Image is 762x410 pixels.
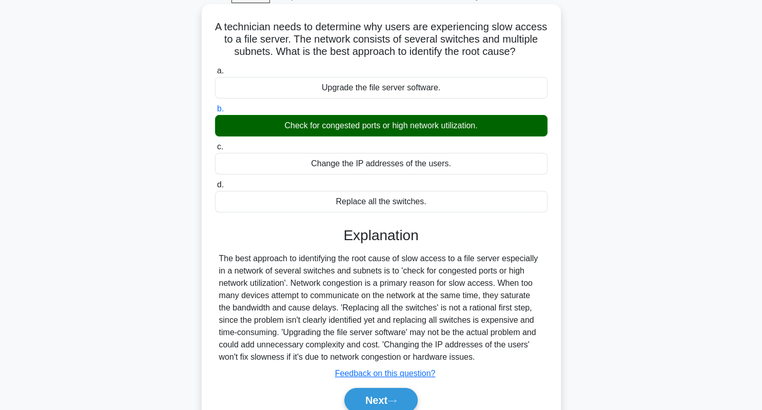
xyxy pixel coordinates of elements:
[215,115,548,136] div: Check for congested ports or high network utilization.
[217,104,224,113] span: b.
[215,191,548,212] div: Replace all the switches.
[217,66,224,75] span: a.
[217,142,223,151] span: c.
[219,252,543,363] div: The best approach to identifying the root cause of slow access to a file server especially in a n...
[215,153,548,174] div: Change the IP addresses of the users.
[217,180,224,189] span: d.
[215,77,548,99] div: Upgrade the file server software.
[221,227,541,244] h3: Explanation
[214,21,549,58] h5: A technician needs to determine why users are experiencing slow access to a file server. The netw...
[335,369,436,378] a: Feedback on this question?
